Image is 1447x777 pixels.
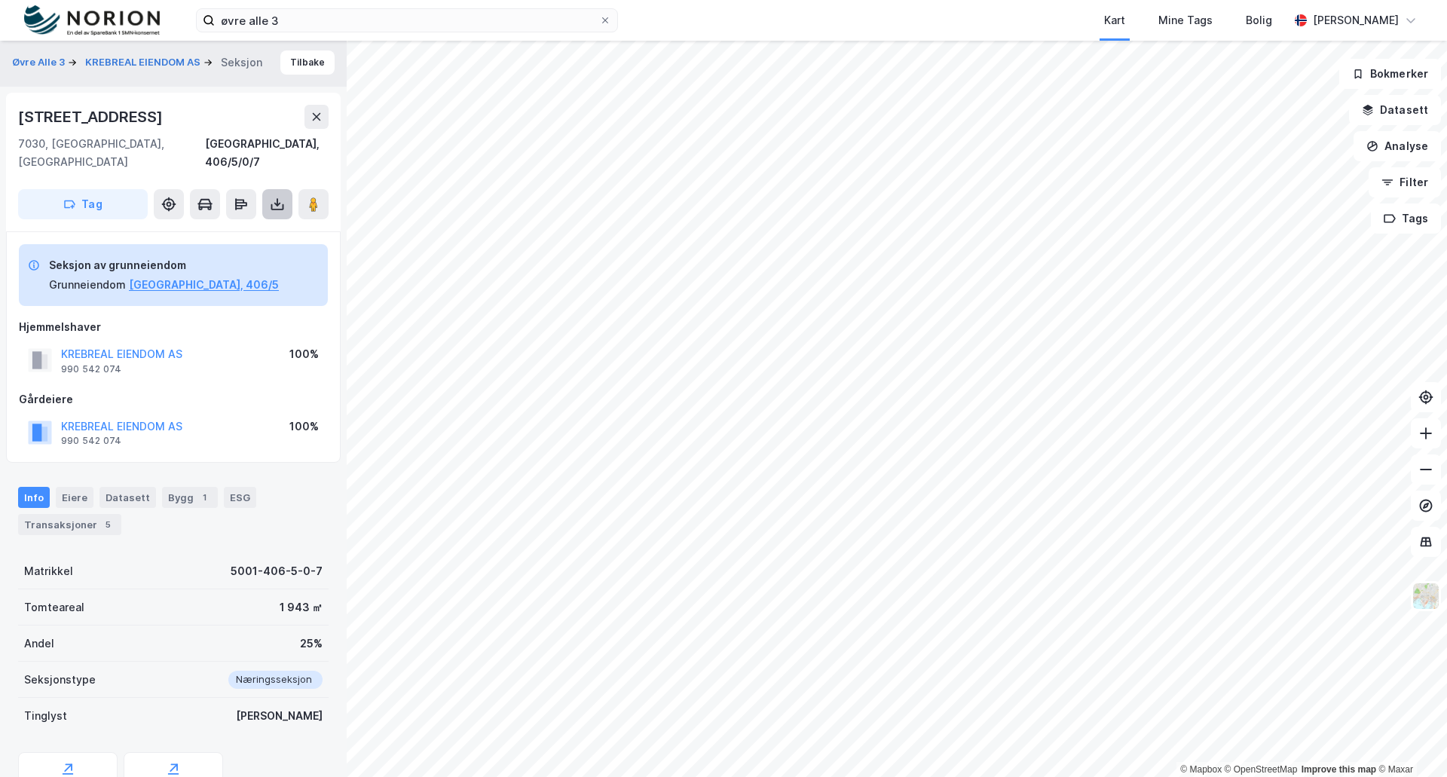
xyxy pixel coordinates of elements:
[18,487,50,508] div: Info
[18,189,148,219] button: Tag
[1371,203,1441,234] button: Tags
[24,598,84,616] div: Tomteareal
[24,562,73,580] div: Matrikkel
[129,276,279,294] button: [GEOGRAPHIC_DATA], 406/5
[236,707,323,725] div: [PERSON_NAME]
[61,435,121,447] div: 990 542 074
[1313,11,1399,29] div: [PERSON_NAME]
[300,635,323,653] div: 25%
[215,9,599,32] input: Søk på adresse, matrikkel, gårdeiere, leietakere eller personer
[56,487,93,508] div: Eiere
[1412,582,1440,610] img: Z
[1180,764,1222,775] a: Mapbox
[99,487,156,508] div: Datasett
[197,490,212,505] div: 1
[24,635,54,653] div: Andel
[1339,59,1441,89] button: Bokmerker
[280,598,323,616] div: 1 943 ㎡
[1369,167,1441,197] button: Filter
[224,487,256,508] div: ESG
[24,671,96,689] div: Seksjonstype
[1246,11,1272,29] div: Bolig
[289,345,319,363] div: 100%
[100,517,115,532] div: 5
[12,55,68,70] button: Øvre Alle 3
[1354,131,1441,161] button: Analyse
[205,135,329,171] div: [GEOGRAPHIC_DATA], 406/5/0/7
[18,514,121,535] div: Transaksjoner
[1302,764,1376,775] a: Improve this map
[18,105,166,129] div: [STREET_ADDRESS]
[49,276,126,294] div: Grunneiendom
[1225,764,1298,775] a: OpenStreetMap
[231,562,323,580] div: 5001-406-5-0-7
[19,390,328,408] div: Gårdeiere
[1372,705,1447,777] iframe: Chat Widget
[221,54,262,72] div: Seksjon
[289,418,319,436] div: 100%
[1158,11,1213,29] div: Mine Tags
[162,487,218,508] div: Bygg
[1349,95,1441,125] button: Datasett
[24,5,160,36] img: norion-logo.80e7a08dc31c2e691866.png
[85,55,203,70] button: KREBREAL EIENDOM AS
[61,363,121,375] div: 990 542 074
[49,256,279,274] div: Seksjon av grunneiendom
[19,318,328,336] div: Hjemmelshaver
[1104,11,1125,29] div: Kart
[24,707,67,725] div: Tinglyst
[18,135,205,171] div: 7030, [GEOGRAPHIC_DATA], [GEOGRAPHIC_DATA]
[280,50,335,75] button: Tilbake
